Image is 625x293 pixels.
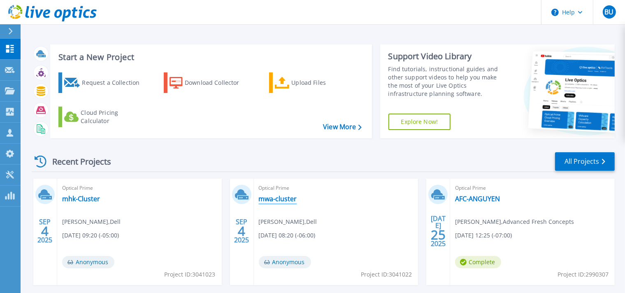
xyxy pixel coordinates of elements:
div: Recent Projects [32,151,122,172]
div: Upload Files [291,74,357,91]
span: [DATE] 12:25 (-07:00) [455,231,512,240]
span: Anonymous [62,256,114,268]
span: BU [604,9,613,15]
div: Download Collector [185,74,251,91]
span: 4 [238,228,245,235]
div: Request a Collection [82,74,148,91]
span: Optical Prime [259,184,414,193]
div: Cloud Pricing Calculator [81,109,146,125]
a: mhk-Cluster [62,195,100,203]
div: Find tutorials, instructional guides and other support videos to help you make the most of your L... [388,65,506,98]
span: Complete [455,256,501,268]
span: [PERSON_NAME] , Dell [62,217,121,226]
span: Project ID: 2990307 [558,270,609,279]
span: Optical Prime [455,184,610,193]
a: AFC-ANGUYEN [455,195,500,203]
span: [DATE] 09:20 (-05:00) [62,231,119,240]
a: Upload Files [269,72,361,93]
span: [DATE] 08:20 (-06:00) [259,231,316,240]
a: View More [323,123,361,131]
span: [PERSON_NAME] , Advanced Fresh Concepts [455,217,574,226]
span: Anonymous [259,256,311,268]
span: Project ID: 3041023 [165,270,216,279]
a: Explore Now! [388,114,451,130]
a: Download Collector [164,72,256,93]
a: Request a Collection [58,72,150,93]
span: 4 [41,228,49,235]
div: Support Video Library [388,51,506,62]
a: All Projects [555,152,615,171]
h3: Start a New Project [58,53,361,62]
span: Optical Prime [62,184,217,193]
span: [PERSON_NAME] , Dell [259,217,317,226]
div: SEP 2025 [37,216,53,246]
div: SEP 2025 [234,216,249,246]
a: Cloud Pricing Calculator [58,107,150,127]
a: mwa-cluster [259,195,297,203]
span: 25 [431,231,446,238]
div: [DATE] 2025 [430,216,446,246]
span: Project ID: 3041022 [361,270,412,279]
